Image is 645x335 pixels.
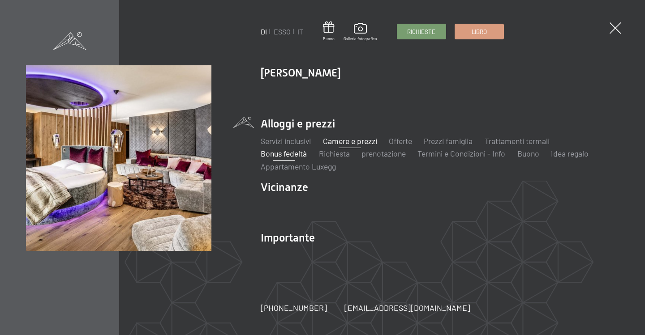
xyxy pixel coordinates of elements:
a: prenotazione [361,148,406,158]
font: Galleria fotografica [344,36,377,41]
a: Buono [517,148,539,158]
font: Buono [323,36,335,41]
font: [PHONE_NUMBER] [261,303,327,313]
a: Offerte [389,136,412,146]
a: Buono [323,21,335,42]
a: Prezzi famiglia [424,136,473,146]
a: Appartamento Luxegg [261,161,336,171]
a: ESSO [274,27,291,36]
a: Galleria fotografica [344,23,377,42]
a: DI [261,27,267,36]
a: Richiesta [319,148,350,158]
a: IT [297,27,303,36]
a: Bonus fedeltà [261,148,307,158]
a: Trattamenti termali [485,136,550,146]
font: Richieste [407,28,435,35]
a: Termini e Condizioni - Info [417,148,505,158]
a: [PHONE_NUMBER] [261,302,327,314]
a: Camere e prezzi [323,136,377,146]
a: Richieste [397,24,446,39]
a: Libro [455,24,503,39]
a: Idea regalo [551,148,589,158]
a: [EMAIL_ADDRESS][DOMAIN_NAME] [344,302,470,314]
font: [EMAIL_ADDRESS][DOMAIN_NAME] [344,303,470,313]
a: Servizi inclusivi [261,136,311,146]
font: Libro [472,28,487,35]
